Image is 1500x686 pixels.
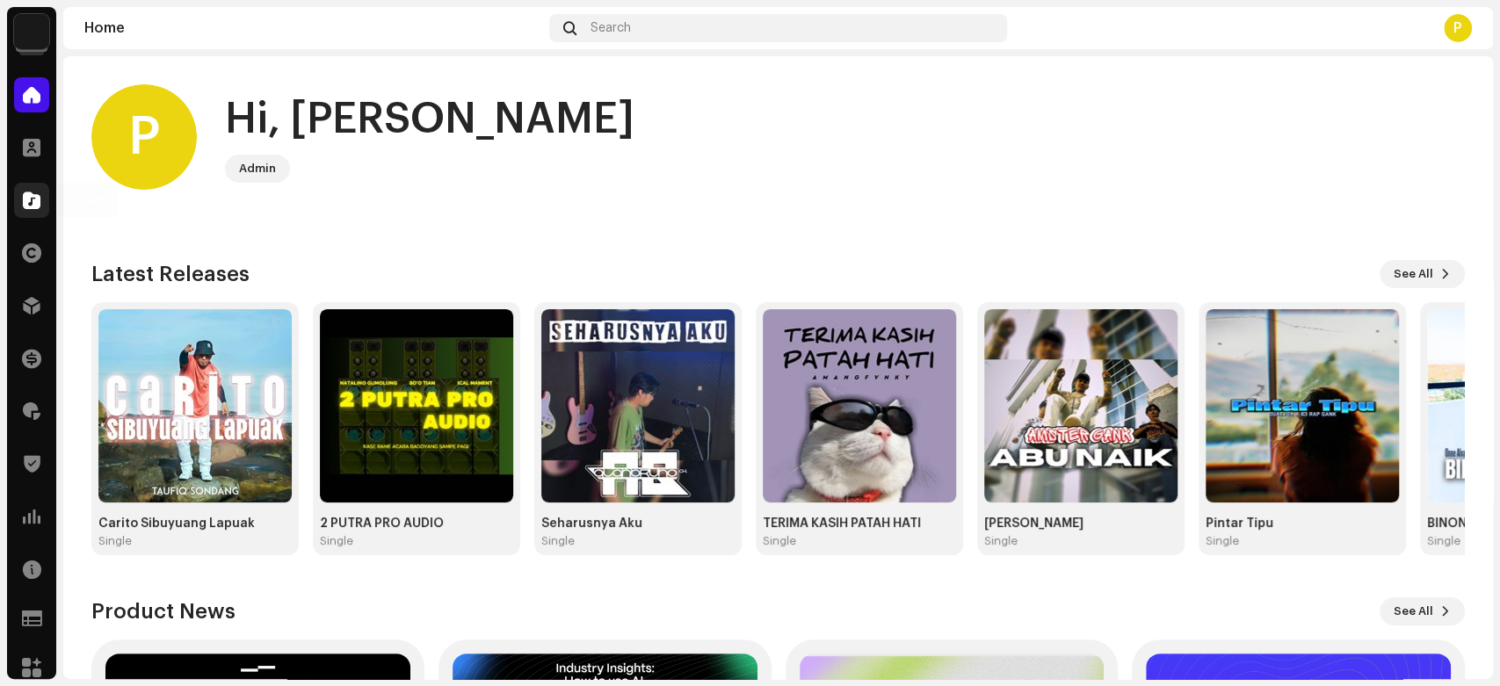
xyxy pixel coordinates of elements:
div: Single [1206,534,1239,548]
img: 688d2e02-2404-4940-9b71-2182d2009b55 [1206,309,1399,502]
div: TERIMA KASIH PATAH HATI [763,516,956,531]
div: Single [320,534,353,548]
img: 26da94d8-ff34-402a-9566-746b49fd89a9 [763,309,956,502]
div: Home [84,21,542,35]
img: 4ea28f26-09fd-4091-8ed6-fa398c5f7171 [541,309,735,502]
img: b4755b68-b490-483e-8238-bc617f016a47 [320,309,513,502]
div: Pintar Tipu [1206,516,1399,531]
div: Single [98,534,132,548]
div: [PERSON_NAME] [984,516,1178,531]
h3: Latest Releases [91,260,250,288]
div: Seharusnya Aku [541,516,735,531]
img: 882533f3-704b-4a67-93d1-9a18bb4ba597 [98,309,292,502]
span: Search [591,21,631,35]
button: See All [1380,260,1465,288]
button: See All [1380,597,1465,625]
div: Admin [239,158,276,179]
span: See All [1394,594,1433,629]
img: 64f15ab7-a28a-4bb5-a164-82594ec98160 [14,14,49,49]
div: P [91,84,197,190]
div: Single [763,534,796,548]
div: P [1444,14,1472,42]
div: Single [1427,534,1460,548]
h3: Product News [91,597,236,625]
span: See All [1394,256,1433,292]
div: Single [984,534,1018,548]
div: Hi, [PERSON_NAME] [225,91,634,148]
div: Single [541,534,575,548]
div: Carito Sibuyuang Lapuak [98,516,292,531]
img: 94afe2aa-3470-4209-9ed3-78d6e1f03e9e [984,309,1178,502]
div: 2 PUTRA PRO AUDIO [320,516,513,531]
